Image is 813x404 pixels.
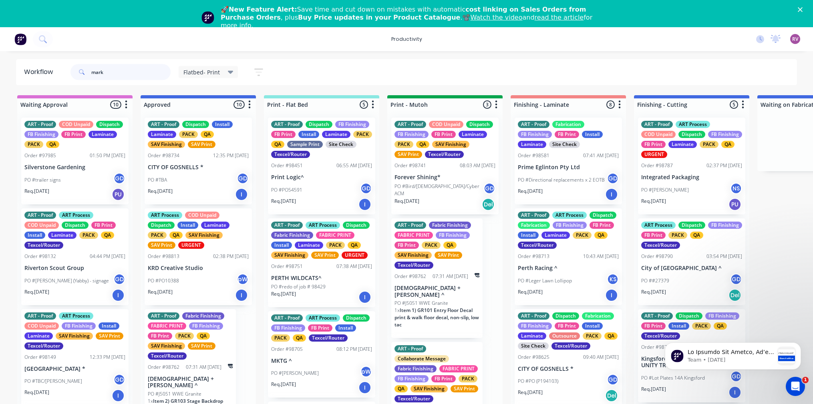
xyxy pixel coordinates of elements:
div: FB Finishing [271,324,305,332]
div: PACK [700,141,718,148]
div: ART - ProofDispatchFB FinishingFB PrintInstallPACKQATexcel/RouterOrder #9875308:46 AM [DATE]Kings... [638,309,745,403]
div: SAV Finishing [432,141,469,148]
div: Laminate [518,141,546,148]
div: COD Unpaid [429,121,463,128]
img: Factory [14,33,26,45]
p: PO ##27379 [641,277,669,284]
div: FABRIC PRINT [439,365,478,372]
div: ART - Proof [271,121,303,128]
div: 02:37 PM [DATE] [706,162,742,169]
div: Order #98753 [641,344,673,351]
div: FB Print [61,131,86,138]
p: PO #Directional replacements x 2 EOTB [518,176,605,184]
div: GD [360,182,372,194]
p: Message from Team, sent 2w ago [35,30,121,37]
div: I [235,188,248,201]
p: CITY OF GOSNELLS * [518,366,619,372]
div: FB Print [641,141,666,148]
div: FB Print [641,232,666,239]
div: Order #97985 [24,152,56,159]
div: URGENT [641,151,667,158]
p: Req. [DATE] [271,198,296,205]
div: PACK [79,232,98,239]
div: Laminate [148,131,176,138]
div: Install [582,322,603,330]
div: Order #98751 [271,263,303,270]
div: 07:38 AM [DATE] [336,263,372,270]
div: ART - Proof [148,121,179,128]
div: FB Print [431,375,456,382]
div: PU [112,188,125,201]
div: SAV Print [148,242,175,249]
div: Laminate [89,131,117,138]
div: SAV Finishing [271,252,308,259]
div: FB Finishing [708,131,742,138]
div: Install [668,322,689,330]
div: SAV Finishing [148,342,185,350]
div: Dispatch [148,222,175,229]
div: message notification from Team, 2w ago. Hi Factory Pro Rachel, We’ve rolled out some exciting upd... [12,16,148,43]
div: Laminate [541,232,570,239]
div: Laminate [48,232,76,239]
div: Fabric Finishing [182,312,224,320]
div: ART - Proof [24,312,56,320]
div: ART - Proof [518,212,549,219]
p: Req. [DATE] [518,288,543,296]
div: FB Finishing [24,131,58,138]
div: Dispatch [466,121,493,128]
p: MKTG ^ [271,358,372,364]
div: Install [298,131,319,138]
div: Del [482,198,495,211]
div: Order #98625 [518,354,549,361]
div: Install [271,242,292,249]
img: Profile image for Team [18,23,31,36]
div: Laminate [322,131,350,138]
div: PACK [24,141,43,148]
div: Sample Print [287,141,323,148]
div: Texcel/Router [551,342,590,350]
p: Prime Eglinton Pty Ltd [518,164,619,171]
div: Install [518,232,539,239]
div: Texcel/Router [641,332,680,340]
div: COD Unpaid [641,131,676,138]
div: QA [443,242,457,249]
div: Dispatch [552,312,579,320]
p: PO #[PERSON_NAME] (Yabby) - signage [24,277,109,284]
div: FB Finishing [394,375,429,382]
div: NS [730,182,742,194]
p: Req. [DATE] [148,288,173,296]
div: I [112,289,125,302]
div: Site Check [549,141,580,148]
div: Texcel/Router [148,352,187,360]
p: [DEMOGRAPHIC_DATA] + [PERSON_NAME] ^ [394,285,479,298]
div: ART - Proof [518,121,549,128]
div: ART - ProofART ProcessCOD UnpaidDispatchFB FinishingFB PrintLaminatePACKQAURGENTOrder #9878702:37... [638,118,745,214]
p: KRD Creative Studio [148,265,249,272]
div: SAV Finishing [56,332,93,340]
div: I [358,198,371,211]
div: Texcel/Router [24,242,63,249]
div: ART - Proof [394,121,426,128]
p: PO #PO54591 [271,186,302,194]
div: ART - Proof [394,222,426,229]
div: Laminate [295,242,323,249]
div: Site Check [326,141,356,148]
div: FB Print [308,324,332,332]
div: SAV Print [188,342,215,350]
div: PACK [271,334,290,342]
div: 08:12 PM [DATE] [336,346,372,353]
div: SAV Print [394,151,422,158]
p: PO #TBA [148,176,167,184]
div: ART Process [552,212,587,219]
div: Order #98132 [24,253,56,260]
div: 12:35 PM [DATE] [213,152,249,159]
div: Dispatch [96,121,123,128]
div: FB Finishing [335,121,369,128]
div: I [358,291,371,304]
div: Dispatch [343,314,370,322]
div: Laminate [201,222,229,229]
p: Forever Shining* [394,174,495,181]
div: FB Print [641,322,666,330]
div: Install [212,121,233,128]
div: Order #98790 [641,253,673,260]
